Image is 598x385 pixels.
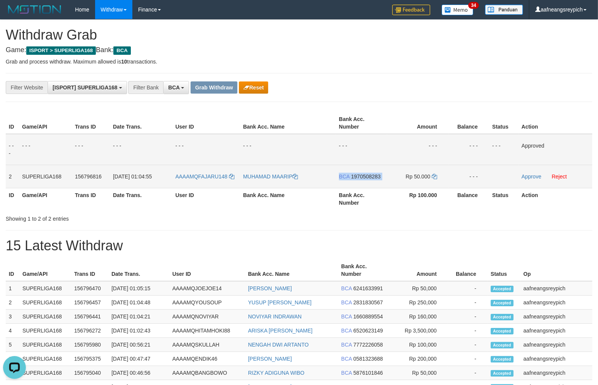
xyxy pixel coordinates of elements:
[388,281,448,296] td: Rp 50,000
[121,59,127,65] strong: 10
[248,328,313,334] a: ARISKA [PERSON_NAME]
[239,81,268,94] button: Reset
[71,296,108,310] td: 156796457
[245,259,338,281] th: Bank Acc. Name
[520,324,592,338] td: aafneangsreypich
[169,366,245,380] td: AAAAMQBANGBOWO
[520,366,592,380] td: aafneangsreypich
[168,84,180,91] span: BCA
[448,366,488,380] td: -
[19,352,71,366] td: SUPERLIGA168
[6,46,592,54] h4: Game: Bank:
[6,81,48,94] div: Filter Website
[108,310,169,324] td: [DATE] 01:04:21
[19,188,72,210] th: Game/API
[388,296,448,310] td: Rp 250,000
[387,134,448,165] td: - - -
[6,4,64,15] img: MOTION_logo.png
[351,173,381,180] span: Copy 1970508283 to clipboard
[19,338,71,352] td: SUPERLIGA168
[169,259,245,281] th: User ID
[128,81,163,94] div: Filter Bank
[243,173,298,180] a: MUHAMAD MAARIP
[387,188,448,210] th: Rp 100.000
[520,338,592,352] td: aafneangsreypich
[353,370,383,376] span: Copy 5876101846 to clipboard
[491,286,514,292] span: Accepted
[19,165,72,188] td: SUPERLIGA168
[6,112,19,134] th: ID
[71,324,108,338] td: 156796272
[113,173,152,180] span: [DATE] 01:04:55
[448,324,488,338] td: -
[6,324,19,338] td: 4
[71,338,108,352] td: 156795980
[163,81,189,94] button: BCA
[388,352,448,366] td: Rp 200,000
[518,188,592,210] th: Action
[175,173,234,180] a: AAAAMQFAJARU148
[489,134,518,165] td: - - -
[552,173,567,180] a: Reject
[353,342,383,348] span: Copy 7772226058 to clipboard
[75,173,102,180] span: 156796816
[172,112,240,134] th: User ID
[108,281,169,296] td: [DATE] 01:05:15
[491,300,514,306] span: Accepted
[110,134,172,165] td: - - -
[518,134,592,165] td: Approved
[6,338,19,352] td: 5
[522,173,541,180] a: Approve
[491,328,514,334] span: Accepted
[341,299,352,305] span: BCA
[248,313,302,320] a: NOVIYAR INDRAWAN
[108,366,169,380] td: [DATE] 00:46:56
[72,134,110,165] td: - - -
[341,370,352,376] span: BCA
[19,112,72,134] th: Game/API
[169,324,245,338] td: AAAAMQHITAMHOKI88
[19,324,71,338] td: SUPERLIGA168
[341,342,352,348] span: BCA
[336,134,387,165] td: - - -
[6,259,19,281] th: ID
[6,165,19,188] td: 2
[240,134,336,165] td: - - -
[248,342,309,348] a: NENGAH DWI ARTANTO
[19,310,71,324] td: SUPERLIGA168
[341,313,352,320] span: BCA
[448,281,488,296] td: -
[468,2,479,9] span: 34
[6,310,19,324] td: 3
[19,134,72,165] td: - - -
[48,81,127,94] button: [ISPORT] SUPERLIGA168
[113,46,130,55] span: BCA
[108,324,169,338] td: [DATE] 01:02:43
[108,259,169,281] th: Date Trans.
[6,188,19,210] th: ID
[353,285,383,291] span: Copy 6241633991 to clipboard
[169,352,245,366] td: AAAAMQENDIK46
[353,313,383,320] span: Copy 1660889554 to clipboard
[6,134,19,165] td: - - -
[71,281,108,296] td: 156796470
[338,259,388,281] th: Bank Acc. Number
[336,112,387,134] th: Bank Acc. Number
[491,356,514,363] span: Accepted
[387,112,448,134] th: Amount
[491,342,514,348] span: Accepted
[248,370,304,376] a: RIZKY ADIGUNA WIBO
[172,134,240,165] td: - - -
[108,352,169,366] td: [DATE] 00:47:47
[448,112,489,134] th: Balance
[489,188,518,210] th: Status
[169,310,245,324] td: AAAAMQNOVIYAR
[6,27,592,43] h1: Withdraw Grab
[110,112,172,134] th: Date Trans.
[71,259,108,281] th: Trans ID
[406,173,431,180] span: Rp 50.000
[6,58,592,65] p: Grab and process withdraw. Maximum allowed is transactions.
[336,188,387,210] th: Bank Acc. Number
[520,352,592,366] td: aafneangsreypich
[175,173,227,180] span: AAAAMQFAJARU148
